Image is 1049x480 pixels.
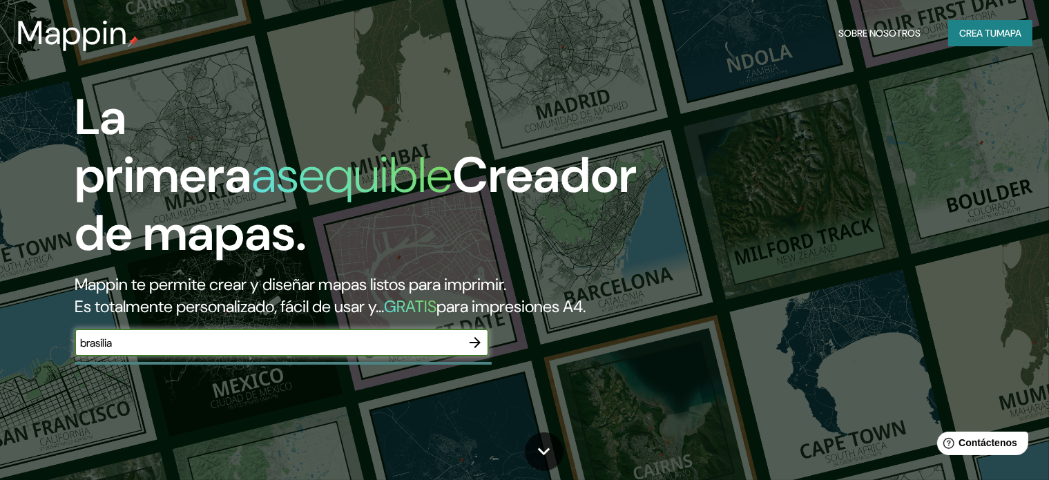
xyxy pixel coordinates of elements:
[948,20,1032,46] button: Crea tumapa
[833,20,926,46] button: Sobre nosotros
[75,335,461,351] input: Elige tu lugar favorito
[75,273,506,295] font: Mappin te permite crear y diseñar mapas listos para imprimir.
[384,296,436,317] font: GRATIS
[838,27,921,39] font: Sobre nosotros
[75,143,637,265] font: Creador de mapas.
[17,11,128,55] font: Mappin
[959,27,997,39] font: Crea tu
[128,36,139,47] img: pin de mapeo
[251,143,452,207] font: asequible
[75,85,251,207] font: La primera
[997,27,1021,39] font: mapa
[436,296,586,317] font: para impresiones A4.
[926,426,1034,465] iframe: Lanzador de widgets de ayuda
[75,296,384,317] font: Es totalmente personalizado, fácil de usar y...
